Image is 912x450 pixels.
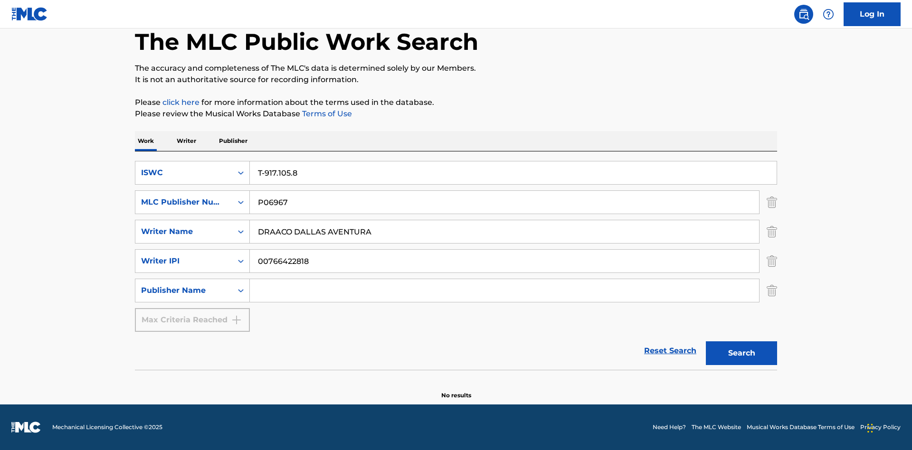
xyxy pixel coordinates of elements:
a: Musical Works Database Terms of Use [747,423,855,431]
a: Privacy Policy [860,423,901,431]
p: Work [135,131,157,151]
a: click here [162,98,199,107]
a: Log In [844,2,901,26]
div: ISWC [141,167,227,178]
form: Search Form [135,161,777,370]
p: No results [441,380,471,400]
img: Delete Criterion [767,279,777,302]
p: Please for more information about the terms used in the database. [135,97,777,108]
img: Delete Criterion [767,220,777,244]
a: Terms of Use [300,109,352,118]
iframe: Chat Widget [864,404,912,450]
button: Search [706,341,777,365]
div: MLC Publisher Number [141,197,227,208]
a: The MLC Website [692,423,741,431]
a: Reset Search [639,340,701,361]
div: Help [819,5,838,24]
div: Writer Name [141,226,227,237]
img: MLC Logo [11,7,48,21]
a: Public Search [794,5,813,24]
span: Mechanical Licensing Collective © 2025 [52,423,162,431]
div: Publisher Name [141,285,227,296]
p: The accuracy and completeness of The MLC's data is determined solely by our Members. [135,63,777,74]
img: Delete Criterion [767,190,777,214]
img: search [798,9,809,20]
h1: The MLC Public Work Search [135,28,478,56]
img: logo [11,422,41,433]
img: help [823,9,834,20]
p: It is not an authoritative source for recording information. [135,74,777,85]
p: Writer [174,131,199,151]
a: Need Help? [653,423,686,431]
p: Publisher [216,131,250,151]
img: Delete Criterion [767,249,777,273]
div: Writer IPI [141,255,227,267]
p: Please review the Musical Works Database [135,108,777,120]
div: Drag [867,414,873,442]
